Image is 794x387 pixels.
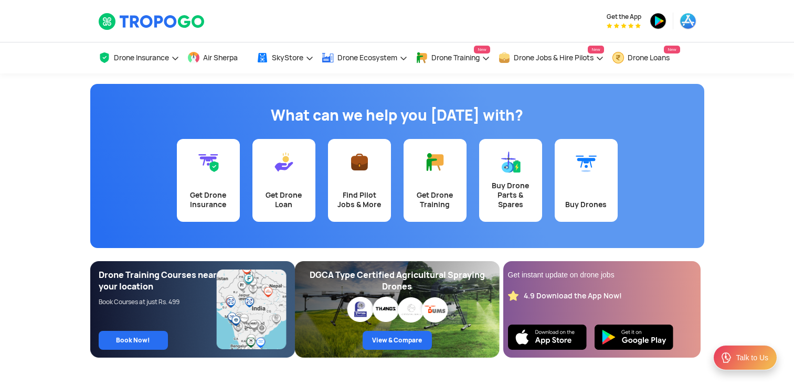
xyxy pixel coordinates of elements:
img: Get Drone Insurance [198,152,219,173]
span: Drone Insurance [114,53,169,62]
div: Buy Drones [561,200,611,209]
div: Get Drone Training [410,190,460,209]
img: star_rating [508,291,518,301]
div: Book Courses at just Rs. 499 [99,298,217,306]
a: Drone TrainingNew [416,42,490,73]
a: View & Compare [363,331,432,350]
a: Book Now! [99,331,168,350]
span: Drone Jobs & Hire Pilots [514,53,594,62]
a: Buy Drones [555,139,618,222]
img: TropoGo Logo [98,13,206,30]
img: App Raking [607,23,641,28]
div: Get Drone Loan [259,190,309,209]
span: Air Sherpa [203,53,238,62]
img: Get Drone Training [425,152,446,173]
img: Ios [508,325,587,350]
span: New [588,46,604,53]
div: Find Pilot Jobs & More [334,190,385,209]
a: Drone Insurance [98,42,179,73]
a: Get Drone Training [404,139,467,222]
img: ic_Support.svg [720,351,733,364]
div: Talk to Us [736,352,768,363]
h1: What can we help you [DATE] with? [98,105,696,126]
div: Drone Training Courses near your location [99,270,217,293]
div: Buy Drone Parts & Spares [485,181,536,209]
a: Drone Jobs & Hire PilotsNew [498,42,604,73]
img: playstore [650,13,666,29]
a: Buy Drone Parts & Spares [479,139,542,222]
a: Drone LoansNew [612,42,680,73]
a: Air Sherpa [187,42,248,73]
a: Drone Ecosystem [322,42,408,73]
a: Get Drone Insurance [177,139,240,222]
a: SkyStore [256,42,314,73]
img: Buy Drone Parts & Spares [500,152,521,173]
div: 4.9 Download the App Now! [524,291,622,301]
div: DGCA Type Certified Agricultural Spraying Drones [303,270,491,293]
span: New [664,46,680,53]
img: Find Pilot Jobs & More [349,152,370,173]
div: Get Drone Insurance [183,190,234,209]
img: Get Drone Loan [273,152,294,173]
span: SkyStore [272,53,303,62]
a: Get Drone Loan [252,139,315,222]
a: Find Pilot Jobs & More [328,139,391,222]
span: Get the App [607,13,641,21]
img: Buy Drones [576,152,597,173]
img: appstore [680,13,696,29]
span: Drone Training [431,53,480,62]
span: New [474,46,490,53]
div: Get instant update on drone jobs [508,270,696,280]
span: Drone Ecosystem [337,53,397,62]
img: Playstore [595,325,673,350]
span: Drone Loans [628,53,670,62]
